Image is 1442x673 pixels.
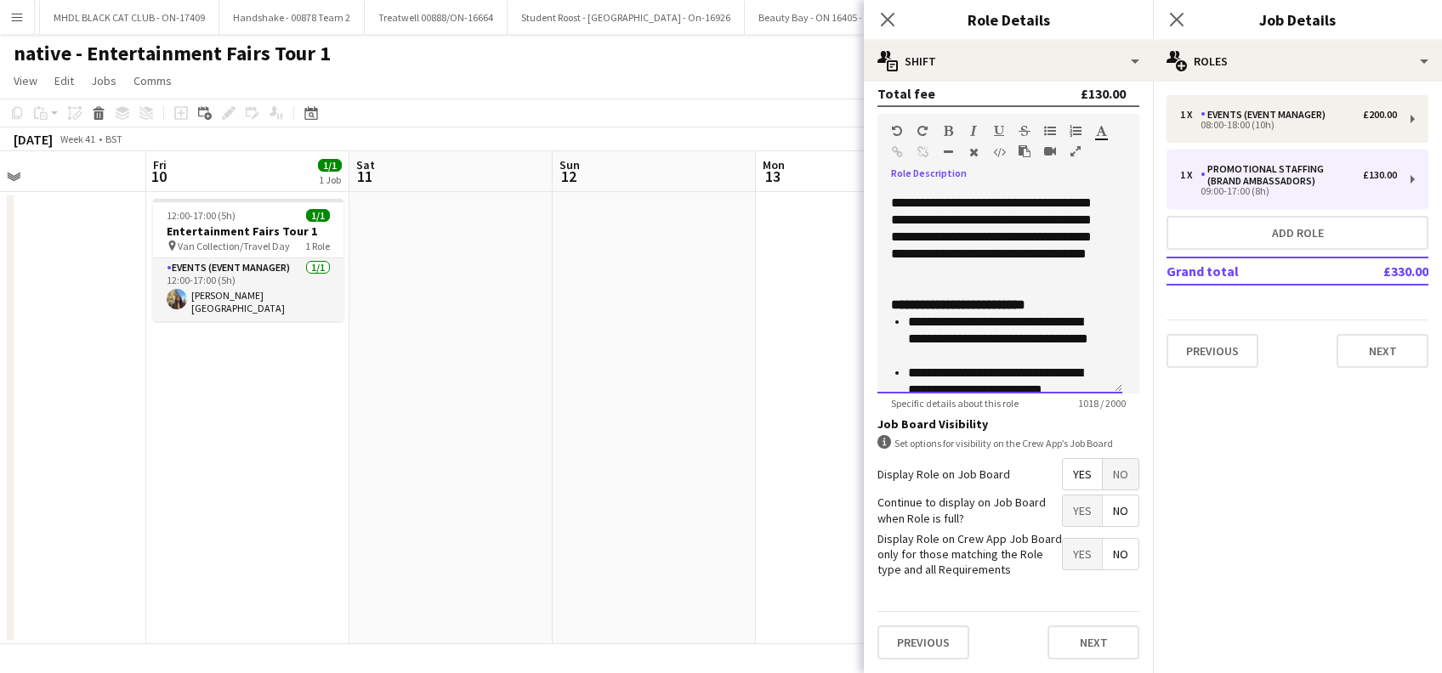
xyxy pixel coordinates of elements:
[178,240,290,252] span: Van Collection/Travel Day
[760,167,785,186] span: 13
[153,157,167,172] span: Fri
[318,159,342,172] span: 1/1
[877,85,935,102] div: Total fee
[993,145,1005,159] button: HTML Code
[153,223,343,239] h3: Entertainment Fairs Tour 1
[319,173,341,186] div: 1 Job
[877,531,1062,578] label: Display Role on Crew App Job Board only for those matching the Role type and all Requirements
[1180,121,1397,129] div: 08:00-18:00 (10h)
[14,41,331,66] h1: native - Entertainment Fairs Tour 1
[54,73,74,88] span: Edit
[1327,257,1428,285] td: £330.00
[1103,459,1138,489] span: No
[1044,124,1056,138] button: Unordered List
[127,70,179,92] a: Comms
[917,124,928,138] button: Redo
[1019,144,1030,158] button: Paste as plain text
[877,435,1139,451] div: Set options for visibility on the Crew App’s Job Board
[877,397,1032,410] span: Specific details about this role
[1044,144,1056,158] button: Insert video
[14,131,53,148] div: [DATE]
[48,70,81,92] a: Edit
[14,73,37,88] span: View
[84,70,123,92] a: Jobs
[153,199,343,321] app-job-card: 12:00-17:00 (5h)1/1Entertainment Fairs Tour 1 Van Collection/Travel Day1 RoleEvents (Event Manage...
[40,1,219,34] button: MHDL BLACK CAT CLUB - ON-17409
[877,416,1139,432] h3: Job Board Visibility
[306,209,330,222] span: 1/1
[1064,397,1139,410] span: 1018 / 2000
[1153,8,1442,31] h3: Job Details
[7,70,44,92] a: View
[1167,257,1327,285] td: Grand total
[105,133,122,145] div: BST
[508,1,745,34] button: Student Roost - [GEOGRAPHIC_DATA] - On-16926
[864,41,1153,82] div: Shift
[1337,334,1428,368] button: Next
[763,157,785,172] span: Mon
[864,8,1153,31] h3: Role Details
[745,1,904,34] button: Beauty Bay - ON 16405 - 00880
[1095,124,1107,138] button: Text Color
[942,124,954,138] button: Bold
[1201,163,1363,187] div: Promotional Staffing (Brand Ambassadors)
[1019,124,1030,138] button: Strikethrough
[968,124,979,138] button: Italic
[1153,41,1442,82] div: Roles
[56,133,99,145] span: Week 41
[133,73,172,88] span: Comms
[1047,625,1139,659] button: Next
[1063,539,1102,569] span: Yes
[167,209,236,222] span: 12:00-17:00 (5h)
[1063,495,1102,526] span: Yes
[1103,495,1138,526] span: No
[1081,85,1126,102] div: £130.00
[91,73,116,88] span: Jobs
[1070,124,1081,138] button: Ordered List
[968,145,979,159] button: Clear Formatting
[1363,109,1397,121] div: £200.00
[356,157,375,172] span: Sat
[354,167,375,186] span: 11
[219,1,365,34] button: Handshake - 00878 Team 2
[1167,334,1258,368] button: Previous
[877,495,1062,525] label: Continue to display on Job Board when Role is full?
[1103,539,1138,569] span: No
[1180,187,1397,195] div: 09:00-17:00 (8h)
[1070,144,1081,158] button: Fullscreen
[1363,169,1397,181] div: £130.00
[1180,169,1201,181] div: 1 x
[877,625,969,659] button: Previous
[1167,216,1428,250] button: Add role
[1063,459,1102,489] span: Yes
[150,167,167,186] span: 10
[559,157,580,172] span: Sun
[153,258,343,321] app-card-role: Events (Event Manager)1/112:00-17:00 (5h)[PERSON_NAME][GEOGRAPHIC_DATA]
[1201,109,1332,121] div: Events (Event Manager)
[557,167,580,186] span: 12
[942,145,954,159] button: Horizontal Line
[891,124,903,138] button: Undo
[1180,109,1201,121] div: 1 x
[993,124,1005,138] button: Underline
[365,1,508,34] button: Treatwell 00888/ON-16664
[877,467,1010,482] label: Display Role on Job Board
[305,240,330,252] span: 1 Role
